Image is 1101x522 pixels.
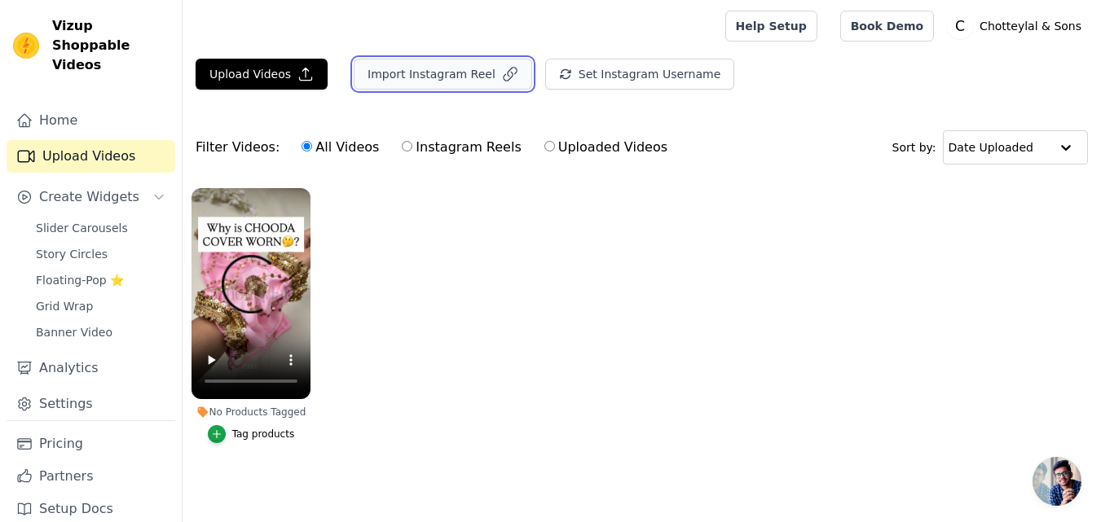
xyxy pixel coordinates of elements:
label: All Videos [301,137,380,158]
div: No Products Tagged [192,406,310,419]
span: Story Circles [36,246,108,262]
span: Vizup Shoppable Videos [52,16,169,75]
button: Create Widgets [7,181,175,213]
img: Vizup [13,33,39,59]
input: Instagram Reels [402,141,412,151]
a: Banner Video [26,321,175,344]
a: Analytics [7,352,175,384]
a: Settings [7,388,175,420]
button: Tag products [208,425,295,443]
button: C Chotteylal & Sons [947,11,1088,41]
a: Story Circles [26,243,175,265]
input: All Videos [302,141,312,151]
label: Instagram Reels [401,137,522,158]
a: Grid Wrap [26,295,175,318]
div: Tag products [232,428,295,441]
a: Upload Videos [7,140,175,173]
a: Slider Carousels [26,217,175,239]
span: Slider Carousels [36,220,128,236]
a: Partners [7,460,175,493]
text: C [955,18,965,34]
span: Create Widgets [39,187,139,207]
span: Banner Video [36,324,112,340]
label: Uploaded Videos [544,137,668,158]
a: Help Setup [725,11,817,42]
a: Floating-Pop ⭐ [26,269,175,292]
span: Floating-Pop ⭐ [36,272,124,288]
a: Home [7,104,175,137]
div: Open chat [1033,457,1081,506]
div: Sort by: [892,130,1089,164]
a: Pricing [7,428,175,460]
span: Grid Wrap [36,298,93,314]
button: Upload Videos [196,59,328,90]
a: Book Demo [840,11,934,42]
p: Chotteylal & Sons [973,11,1088,41]
button: Set Instagram Username [545,59,734,90]
div: Filter Videos: [196,129,676,166]
input: Uploaded Videos [544,141,555,151]
button: Import Instagram Reel [354,59,532,90]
